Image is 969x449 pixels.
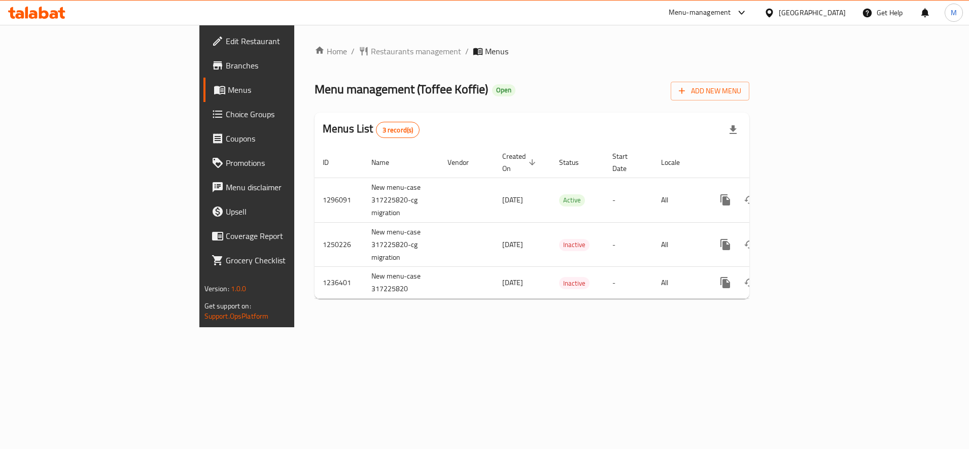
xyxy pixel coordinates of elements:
[204,282,229,295] span: Version:
[226,108,353,120] span: Choice Groups
[226,132,353,145] span: Coupons
[203,199,361,224] a: Upsell
[226,254,353,266] span: Grocery Checklist
[203,224,361,248] a: Coverage Report
[738,270,762,295] button: Change Status
[465,45,469,57] li: /
[721,118,745,142] div: Export file
[502,276,523,289] span: [DATE]
[653,178,705,222] td: All
[653,222,705,267] td: All
[951,7,957,18] span: M
[559,156,592,168] span: Status
[492,84,515,96] div: Open
[363,222,439,267] td: New menu-case 317225820-cg migration
[323,121,420,138] h2: Menus List
[705,147,819,178] th: Actions
[713,188,738,212] button: more
[226,35,353,47] span: Edit Restaurant
[203,151,361,175] a: Promotions
[779,7,846,18] div: [GEOGRAPHIC_DATA]
[604,222,653,267] td: -
[492,86,515,94] span: Open
[559,239,590,251] div: Inactive
[371,45,461,57] span: Restaurants management
[604,267,653,299] td: -
[226,181,353,193] span: Menu disclaimer
[447,156,482,168] span: Vendor
[559,194,585,206] span: Active
[713,270,738,295] button: more
[203,248,361,272] a: Grocery Checklist
[604,178,653,222] td: -
[203,126,361,151] a: Coupons
[203,29,361,53] a: Edit Restaurant
[359,45,461,57] a: Restaurants management
[669,7,731,19] div: Menu-management
[371,156,402,168] span: Name
[671,82,749,100] button: Add New Menu
[502,238,523,251] span: [DATE]
[363,178,439,222] td: New menu-case 317225820-cg migration
[315,147,819,299] table: enhanced table
[203,78,361,102] a: Menus
[679,85,741,97] span: Add New Menu
[713,232,738,257] button: more
[738,188,762,212] button: Change Status
[204,299,251,313] span: Get support on:
[226,157,353,169] span: Promotions
[559,239,590,251] span: Inactive
[226,59,353,72] span: Branches
[653,267,705,299] td: All
[376,125,420,135] span: 3 record(s)
[228,84,353,96] span: Menus
[231,282,247,295] span: 1.0.0
[203,102,361,126] a: Choice Groups
[661,156,693,168] span: Locale
[559,278,590,289] span: Inactive
[204,309,269,323] a: Support.OpsPlatform
[315,45,749,57] nav: breadcrumb
[738,232,762,257] button: Change Status
[323,156,342,168] span: ID
[315,78,488,100] span: Menu management ( Toffee Koffie )
[226,205,353,218] span: Upsell
[502,150,539,175] span: Created On
[203,53,361,78] a: Branches
[485,45,508,57] span: Menus
[363,267,439,299] td: New menu-case 317225820
[226,230,353,242] span: Coverage Report
[612,150,641,175] span: Start Date
[203,175,361,199] a: Menu disclaimer
[502,193,523,206] span: [DATE]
